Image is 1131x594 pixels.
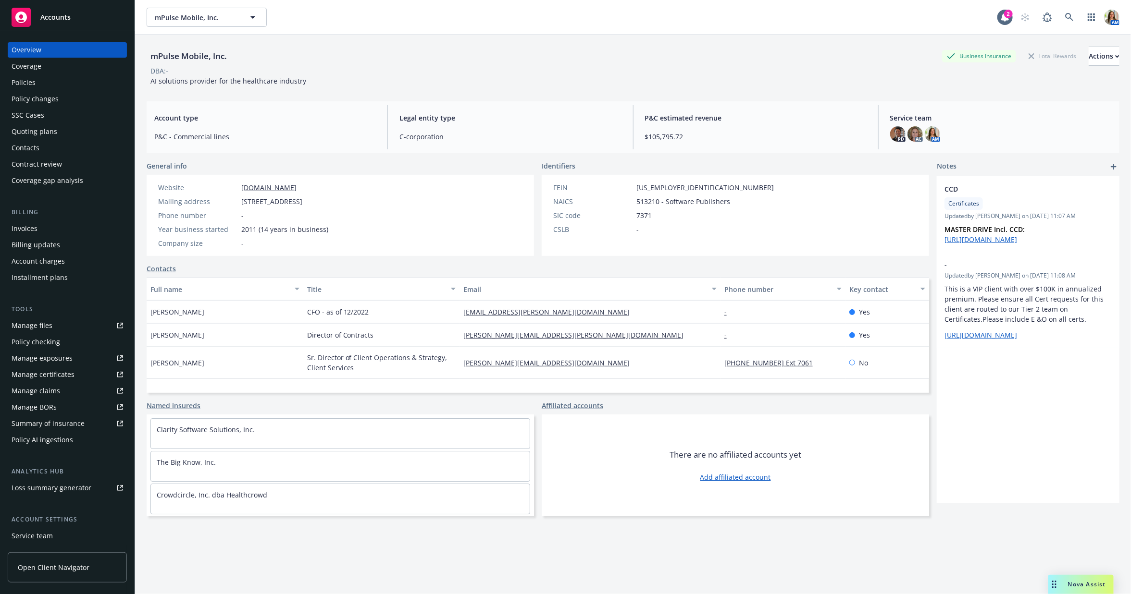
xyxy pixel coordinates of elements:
div: Coverage [12,59,41,74]
a: Start snowing [1016,8,1035,27]
div: Billing updates [12,237,60,253]
a: add [1108,161,1119,172]
a: [URL][DOMAIN_NAME] [945,330,1017,339]
div: Policy AI ingestions [12,432,73,448]
div: Overview [12,42,41,58]
a: - [724,307,734,316]
a: The Big Know, Inc. [157,458,216,467]
div: Phone number [724,284,831,294]
div: Manage exposures [12,351,73,366]
a: Clarity Software Solutions, Inc. [157,425,255,434]
div: Policies [12,75,36,90]
span: There are no affiliated accounts yet [670,449,801,461]
div: Full name [150,284,289,294]
a: Service team [8,528,127,544]
a: [PHONE_NUMBER] Ext 7061 [724,358,820,367]
div: Business Insurance [942,50,1016,62]
a: Overview [8,42,127,58]
button: Email [460,278,721,301]
div: Tools [8,304,127,314]
a: Report a Bug [1038,8,1057,27]
div: Actions [1089,47,1119,65]
div: Total Rewards [1024,50,1081,62]
a: Coverage [8,59,127,74]
img: photo [925,126,940,142]
span: AI solutions provider for the healthcare industry [150,76,306,85]
span: Yes [859,307,870,317]
div: Loss summary generator [12,480,91,496]
span: [PERSON_NAME] [150,330,204,340]
button: mPulse Mobile, Inc. [147,8,267,27]
div: Manage claims [12,383,60,399]
span: Updated by [PERSON_NAME] on [DATE] 11:07 AM [945,212,1112,220]
a: Contract review [8,157,127,172]
div: Summary of insurance [12,416,85,431]
span: Open Client Navigator [18,562,89,572]
div: Contacts [12,140,39,156]
div: Company size [158,238,237,248]
a: Coverage gap analysis [8,173,127,188]
a: Accounts [8,4,127,31]
span: Certificates [948,199,979,208]
div: SSC Cases [12,108,44,123]
div: CCDCertificatesUpdatedby [PERSON_NAME] on [DATE] 11:07 AMMASTER DRIVE Incl. CCD: [URL][DOMAIN_NAME] [937,176,1119,252]
a: Policy AI ingestions [8,432,127,448]
div: CSLB [553,224,633,234]
a: Billing updates [8,237,127,253]
a: Installment plans [8,270,127,285]
div: Billing [8,207,127,217]
div: Manage certificates [12,367,75,382]
button: Key contact [845,278,929,301]
button: Title [303,278,460,301]
img: photo [890,126,906,142]
div: Service team [12,528,53,544]
div: Analytics hub [8,467,127,476]
a: Account charges [8,254,127,269]
a: [DOMAIN_NAME] [241,183,297,192]
span: 513210 - Software Publishers [636,196,730,206]
span: Account type [154,113,376,123]
a: Crowdcircle, Inc. dba Healthcrowd [157,490,267,499]
span: - [241,210,244,220]
span: [PERSON_NAME] [150,307,204,317]
div: Manage BORs [12,400,57,415]
span: Updated by [PERSON_NAME] on [DATE] 11:08 AM [945,271,1112,280]
div: Drag to move [1048,575,1060,594]
button: Full name [147,278,303,301]
a: Contacts [8,140,127,156]
a: - [724,330,734,339]
a: SSC Cases [8,108,127,123]
a: Contacts [147,264,176,274]
div: mPulse Mobile, Inc. [147,50,231,62]
span: P&C - Commercial lines [154,132,376,142]
span: Notes [937,161,957,172]
div: Email [463,284,706,294]
a: Summary of insurance [8,416,127,431]
button: Phone number [721,278,845,301]
div: -Updatedby [PERSON_NAME] on [DATE] 11:08 AMThis is a VIP client with over $100K in annualized pre... [937,252,1119,348]
div: Phone number [158,210,237,220]
span: [US_EMPLOYER_IDENTIFICATION_NUMBER] [636,182,774,193]
a: [URL][DOMAIN_NAME] [945,235,1017,244]
a: Switch app [1082,8,1101,27]
a: Affiliated accounts [542,400,603,411]
div: Quoting plans [12,124,57,139]
a: [PERSON_NAME][EMAIL_ADDRESS][PERSON_NAME][DOMAIN_NAME] [463,330,691,339]
div: Website [158,182,237,193]
a: Quoting plans [8,124,127,139]
div: Policy checking [12,334,60,350]
span: [PERSON_NAME] [150,358,204,368]
button: Actions [1089,47,1119,66]
a: [PERSON_NAME][EMAIL_ADDRESS][DOMAIN_NAME] [463,358,637,367]
div: Year business started [158,224,237,234]
img: photo [1104,10,1119,25]
a: Manage claims [8,383,127,399]
a: Policy checking [8,334,127,350]
span: - [636,224,639,234]
div: FEIN [553,182,633,193]
a: Policy changes [8,91,127,107]
span: $105,795.72 [645,132,867,142]
a: Invoices [8,221,127,236]
span: Service team [890,113,1112,123]
div: NAICS [553,196,633,206]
